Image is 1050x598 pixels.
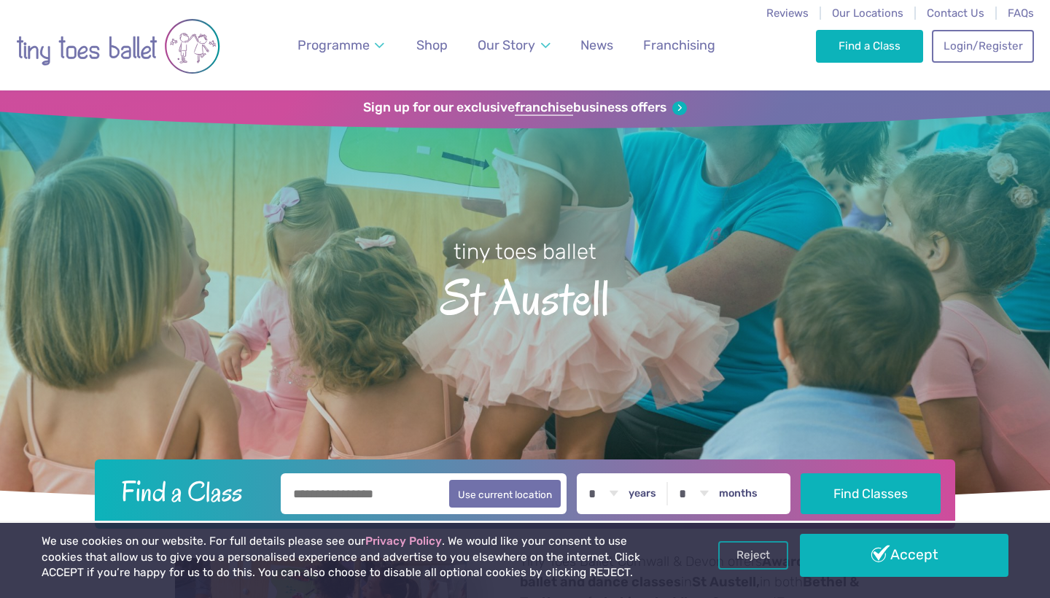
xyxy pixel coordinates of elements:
a: Login/Register [932,30,1034,62]
a: Find a Class [816,30,923,62]
span: News [580,37,613,53]
p: We use cookies on our website. For full details please see our . We would like your consent to us... [42,534,670,581]
span: Our Story [478,37,535,53]
a: Our Story [471,29,557,62]
a: Reviews [766,7,809,20]
a: Programme [291,29,392,62]
a: Reject [718,541,788,569]
label: months [719,487,758,500]
a: Accept [800,534,1008,576]
a: News [574,29,620,62]
a: Our Locations [832,7,903,20]
a: Contact Us [927,7,984,20]
a: FAQs [1008,7,1034,20]
small: tiny toes ballet [454,239,596,264]
button: Use current location [449,480,561,508]
h2: Find a Class [109,473,271,510]
span: Franchising [643,37,715,53]
a: Privacy Policy [365,535,442,548]
a: Franchising [637,29,722,62]
span: Programme [297,37,370,53]
a: Shop [410,29,454,62]
span: Shop [416,37,448,53]
label: years [629,487,656,500]
button: Find Classes [801,473,941,514]
strong: franchise [515,100,573,116]
a: Sign up for our exclusivefranchisebusiness offers [363,100,686,116]
img: tiny toes ballet [16,9,220,83]
span: St Austell [26,266,1024,325]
